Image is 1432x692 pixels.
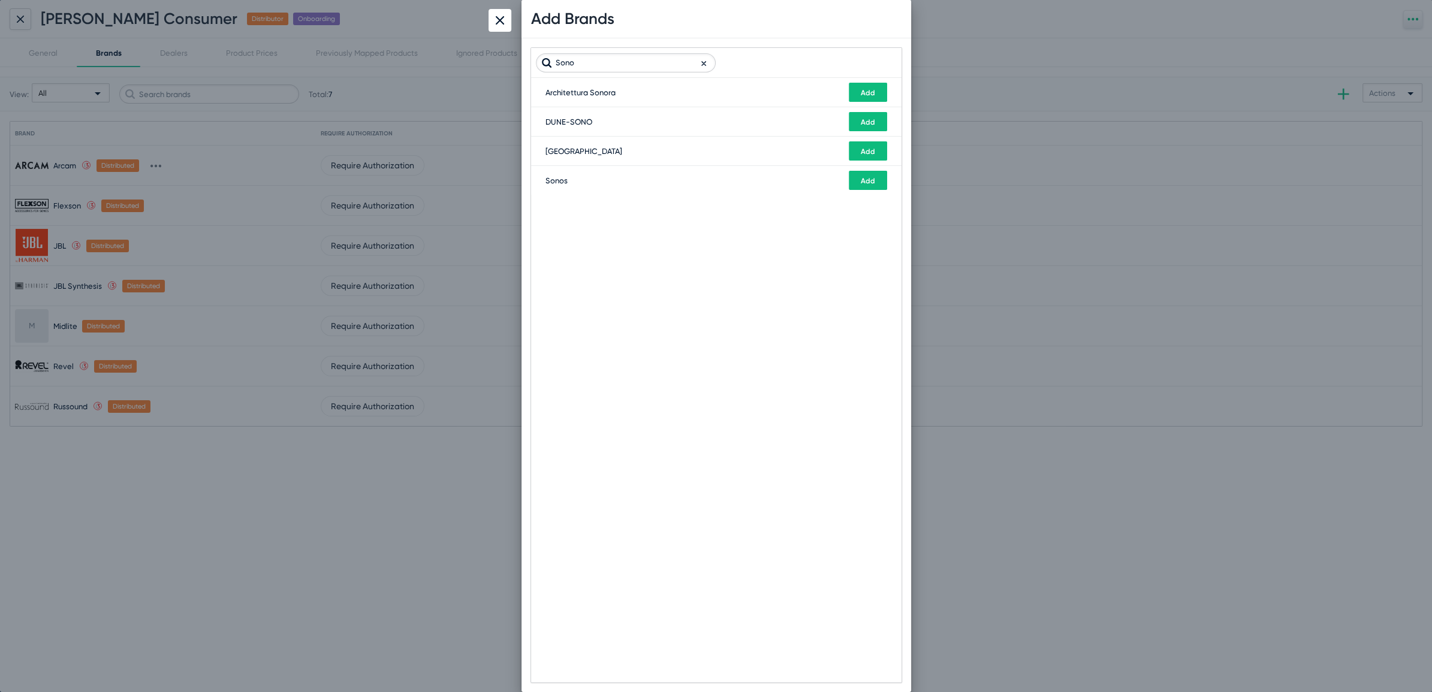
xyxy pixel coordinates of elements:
span: Add [861,177,875,185]
span: Add [861,147,875,156]
span: Add [861,89,875,97]
div: [GEOGRAPHIC_DATA] [545,147,622,156]
button: Add [849,83,887,102]
button: Add [849,112,887,131]
input: Search brands [536,53,716,72]
img: close.svg [496,16,504,25]
div: DUNE-SONO [545,117,592,126]
h1: Add Brands [531,10,614,28]
div: Sonos [545,176,568,185]
button: Add [849,171,887,190]
span: Add [861,118,875,126]
div: Architettura Sonora [545,88,616,97]
button: Add [849,141,887,161]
